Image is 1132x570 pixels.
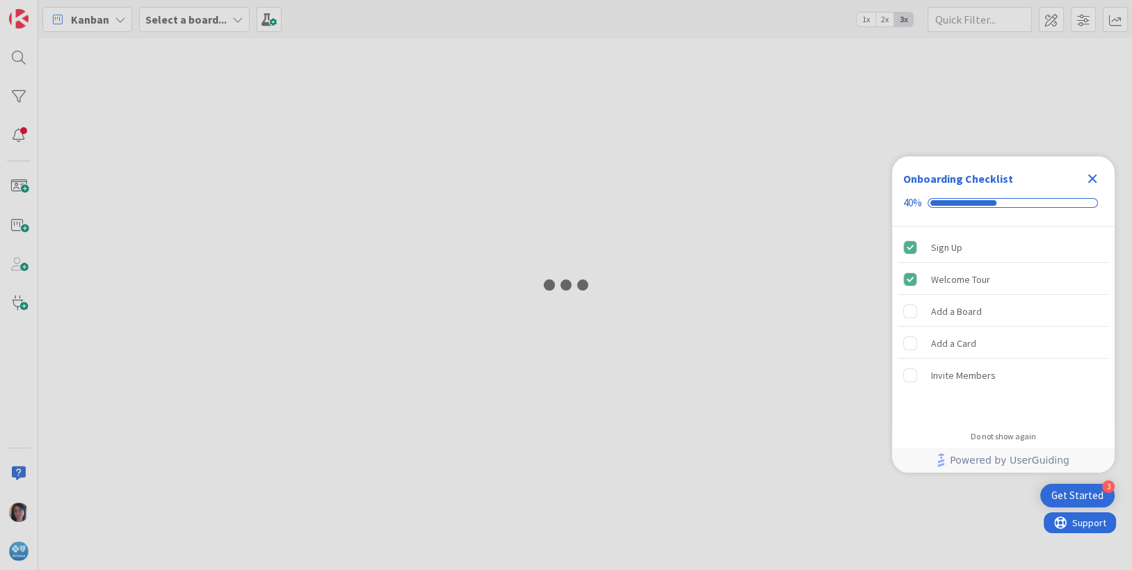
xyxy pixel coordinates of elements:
span: Powered by UserGuiding [950,452,1069,469]
div: 3 [1102,480,1115,493]
div: Add a Card [931,335,976,352]
div: Sign Up [931,239,962,256]
div: Invite Members is incomplete. [898,360,1109,391]
div: Add a Board [931,303,982,320]
div: Do not show again [971,431,1036,442]
div: Add a Board is incomplete. [898,296,1109,327]
div: Footer [892,448,1115,473]
div: Welcome Tour is complete. [898,264,1109,295]
div: Checklist progress: 40% [903,197,1103,209]
div: Get Started [1051,489,1103,503]
div: Open Get Started checklist, remaining modules: 3 [1040,484,1115,507]
div: 40% [903,197,922,209]
div: Invite Members [931,367,996,384]
a: Powered by UserGuiding [899,448,1108,473]
span: Support [29,2,63,19]
div: Sign Up is complete. [898,232,1109,263]
div: Checklist Container [892,156,1115,473]
div: Close Checklist [1081,168,1103,190]
div: Add a Card is incomplete. [898,328,1109,359]
div: Onboarding Checklist [903,170,1013,187]
div: Welcome Tour [931,271,990,288]
div: Checklist items [892,227,1115,422]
